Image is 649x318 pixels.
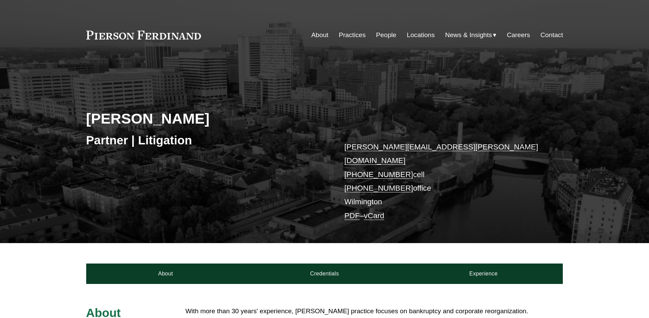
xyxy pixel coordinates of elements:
[344,140,543,223] p: cell office Wilmington –
[86,264,245,284] a: About
[311,29,328,42] a: About
[344,184,413,192] a: [PHONE_NUMBER]
[245,264,404,284] a: Credentials
[344,143,538,165] a: [PERSON_NAME][EMAIL_ADDRESS][PERSON_NAME][DOMAIN_NAME]
[376,29,397,42] a: People
[86,133,325,148] h3: Partner | Litigation
[407,29,435,42] a: Locations
[445,29,492,41] span: News & Insights
[364,211,384,220] a: vCard
[339,29,366,42] a: Practices
[540,29,563,42] a: Contact
[404,264,563,284] a: Experience
[344,170,413,179] a: [PHONE_NUMBER]
[507,29,530,42] a: Careers
[344,211,360,220] a: PDF
[445,29,497,42] a: folder dropdown
[86,110,325,127] h2: [PERSON_NAME]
